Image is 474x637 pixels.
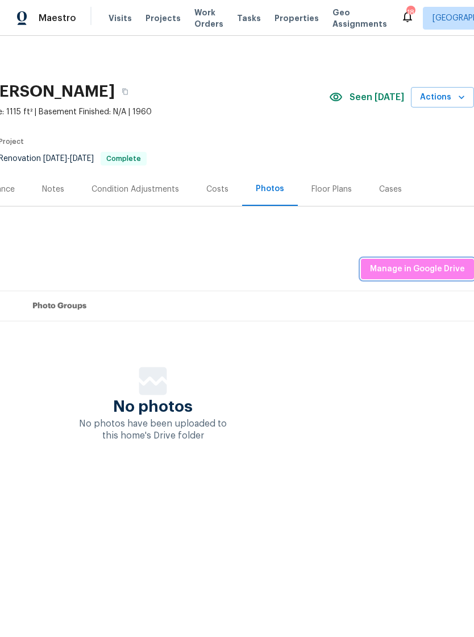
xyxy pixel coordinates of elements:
button: Copy Address [115,81,135,102]
span: Projects [145,13,181,24]
div: Costs [206,184,228,195]
span: Properties [275,13,319,24]
button: Actions [411,87,474,108]
span: Manage in Google Drive [370,262,465,276]
span: Geo Assignments [332,7,387,30]
div: Cases [379,184,402,195]
th: Photo Groups [23,291,474,321]
span: No photos have been uploaded to this home's Drive folder [79,419,227,440]
span: Tasks [237,14,261,22]
div: Notes [42,184,64,195]
span: [DATE] [70,155,94,163]
span: [DATE] [43,155,67,163]
button: Manage in Google Drive [361,259,474,280]
span: Seen [DATE] [350,92,404,103]
div: 18 [406,7,414,18]
span: Complete [102,155,145,162]
div: Floor Plans [311,184,352,195]
span: No photos [113,401,193,412]
span: Work Orders [194,7,223,30]
span: Actions [420,90,465,105]
div: Photos [256,183,284,195]
div: Condition Adjustments [92,184,179,195]
span: Visits [109,13,132,24]
span: Maestro [39,13,76,24]
span: - [43,155,94,163]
